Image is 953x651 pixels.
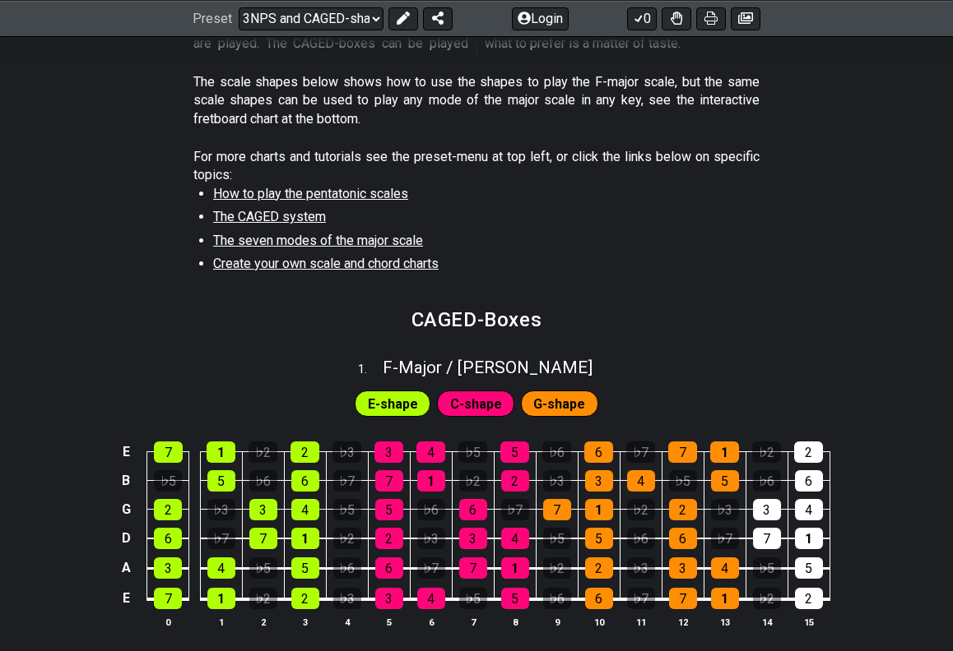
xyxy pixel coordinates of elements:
[512,7,569,30] button: Login
[620,613,662,630] th: 11
[585,588,613,609] div: 6
[417,528,445,549] div: ♭3
[788,613,830,630] th: 15
[154,470,182,492] div: ♭5
[536,613,578,630] th: 9
[375,470,403,492] div: 7
[116,466,136,495] td: B
[711,499,739,520] div: ♭3
[154,528,182,549] div: 6
[291,499,319,520] div: 4
[291,588,319,609] div: 2
[374,441,403,463] div: 3
[753,528,781,549] div: 7
[627,470,655,492] div: 4
[383,358,593,377] span: F - Major / [PERSON_NAME]
[116,438,136,467] td: E
[239,7,384,30] select: Preset
[411,311,542,329] h2: CAGED-Boxes
[543,528,571,549] div: ♭5
[669,470,697,492] div: ♭5
[213,186,408,201] span: How to play the pentatonic scales
[154,499,182,520] div: 2
[501,588,529,609] div: 5
[410,613,452,630] th: 6
[795,499,823,520] div: 4
[746,613,788,630] th: 14
[388,7,418,30] button: Edit Preset
[213,209,326,224] span: The CAGED system
[417,470,445,492] div: 1
[584,441,613,463] div: 6
[423,7,453,30] button: Share Preset
[249,441,277,463] div: ♭2
[459,470,487,492] div: ♭2
[627,528,655,549] div: ♭6
[669,528,697,549] div: 6
[795,470,823,492] div: 6
[501,528,529,549] div: 4
[375,528,403,549] div: 2
[291,470,319,492] div: 6
[696,7,726,30] button: Print
[795,588,823,609] div: 2
[626,441,655,463] div: ♭7
[543,588,571,609] div: ♭6
[500,441,529,463] div: 5
[753,470,781,492] div: ♭6
[207,470,235,492] div: 5
[662,7,691,30] button: Toggle Dexterity for all fretkits
[116,495,136,524] td: G
[459,588,487,609] div: ♭5
[662,613,704,630] th: 12
[193,11,232,26] span: Preset
[193,73,760,128] p: The scale shapes below shows how to use the shapes to play the F-major scale, but the same scale ...
[242,613,284,630] th: 2
[416,441,445,463] div: 4
[249,499,277,520] div: 3
[627,557,655,579] div: ♭3
[450,392,502,416] span: First enable full edit mode to edit
[711,588,739,609] div: 1
[627,588,655,609] div: ♭7
[284,613,326,630] th: 3
[291,528,319,549] div: 1
[332,441,361,463] div: ♭3
[333,588,361,609] div: ♭3
[147,613,189,630] th: 0
[249,557,277,579] div: ♭5
[358,361,383,379] span: 1 .
[533,392,585,416] span: First enable full edit mode to edit
[704,613,746,630] th: 13
[375,588,403,609] div: 3
[375,499,403,520] div: 5
[116,553,136,584] td: A
[753,557,781,579] div: ♭5
[368,392,418,416] span: First enable full edit mode to edit
[291,557,319,579] div: 5
[291,441,319,463] div: 2
[585,528,613,549] div: 5
[417,499,445,520] div: ♭6
[116,583,136,614] td: E
[249,528,277,549] div: 7
[494,613,536,630] th: 8
[795,528,823,549] div: 1
[752,441,781,463] div: ♭2
[207,557,235,579] div: 4
[753,588,781,609] div: ♭2
[333,499,361,520] div: ♭5
[669,557,697,579] div: 3
[459,557,487,579] div: 7
[213,233,423,248] span: The seven modes of the major scale
[200,613,242,630] th: 1
[207,441,235,463] div: 1
[753,499,781,520] div: 3
[193,148,760,185] p: For more charts and tutorials see the preset-menu at top left, or click the links below on specif...
[543,557,571,579] div: ♭2
[459,528,487,549] div: 3
[207,588,235,609] div: 1
[578,613,620,630] th: 10
[375,557,403,579] div: 6
[249,588,277,609] div: ♭2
